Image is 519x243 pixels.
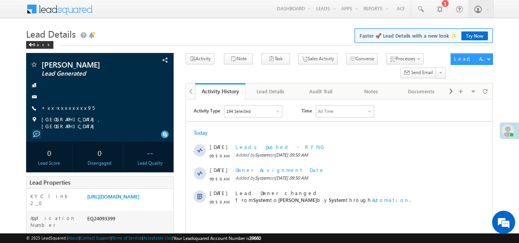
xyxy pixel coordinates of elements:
[50,67,139,74] span: Owner Assignment Date
[252,87,289,96] div: Lead Details
[403,87,440,96] div: Documents
[302,87,339,96] div: Audit Trail
[41,104,95,111] a: +xx-xxxxxxxx95
[249,235,261,241] span: 39660
[30,193,80,207] label: KYC link 2_0
[245,83,296,99] a: Lead Details
[411,69,433,76] span: Send Email
[195,83,245,99] a: Activity History
[92,97,131,104] span: [PERSON_NAME]
[69,53,83,58] span: System
[298,53,338,64] button: Sales Activity
[80,235,111,240] a: Contact Support
[50,75,274,82] span: Added by on
[201,88,240,95] div: Activity History
[41,61,133,68] span: [PERSON_NAME]
[129,145,171,160] div: --
[24,53,47,60] span: 09:50 AM
[24,44,41,51] span: [DATE]
[400,68,436,79] button: Send Email
[26,41,57,47] a: Back
[461,31,488,40] a: Try Now
[50,52,274,59] span: Added by on
[173,235,261,241] span: Your Leadsquared Account Number is
[78,145,121,160] div: 0
[132,8,148,15] div: All Time
[186,53,214,64] button: Activity
[89,53,122,58] span: [DATE] 09:50 AM
[24,90,41,97] span: [DATE]
[224,53,253,64] button: Note
[50,44,139,51] span: Leads pushed - RYNG
[451,53,493,65] button: Lead Actions
[26,28,76,40] span: Lead Details
[143,97,160,104] span: System
[41,70,133,78] span: Lead Generated
[41,116,161,130] span: [GEOGRAPHIC_DATA], [GEOGRAPHIC_DATA]
[396,56,415,61] span: Processes
[30,215,80,228] label: Application Number
[396,83,447,99] a: Documents
[129,160,171,167] div: Lead Quality
[296,83,346,99] a: Audit Trail
[8,30,33,37] div: Today
[78,160,121,167] div: Disengaged
[24,99,47,106] span: 09:50 AM
[386,53,424,64] button: Processes
[67,97,84,104] span: System
[116,6,126,17] span: Time
[186,97,224,104] span: Automation
[352,87,390,96] div: Notes
[454,55,487,62] div: Lead Actions
[346,83,396,99] a: Notes
[112,235,142,240] a: Terms of Service
[26,235,261,242] span: © 2025 LeadSquared | | | | |
[28,160,71,167] div: Lead Score
[50,90,225,104] span: Lead Owner changed from to by through .
[87,193,139,200] a: [URL][DOMAIN_NAME]
[24,76,47,83] span: 09:50 AM
[68,235,79,240] a: About
[30,179,70,186] span: Lead Properties
[85,215,174,225] div: EQ24093399
[346,53,378,64] button: Converse
[89,76,122,81] span: [DATE] 09:50 AM
[24,67,41,74] span: [DATE]
[360,32,488,40] span: Faster 🚀 Lead Details with a new look ✨
[40,8,65,15] div: 194 Selected
[261,53,290,64] button: Task
[69,76,83,81] span: System
[143,235,172,240] a: Acceptable Use
[8,6,34,17] span: Activity Type
[26,41,53,49] div: Back
[38,6,96,18] div: Sales Activity,Email Bounced,Email Link Clicked,Email Marked Spam,Email Opened & 189 more..
[28,145,71,160] div: 0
